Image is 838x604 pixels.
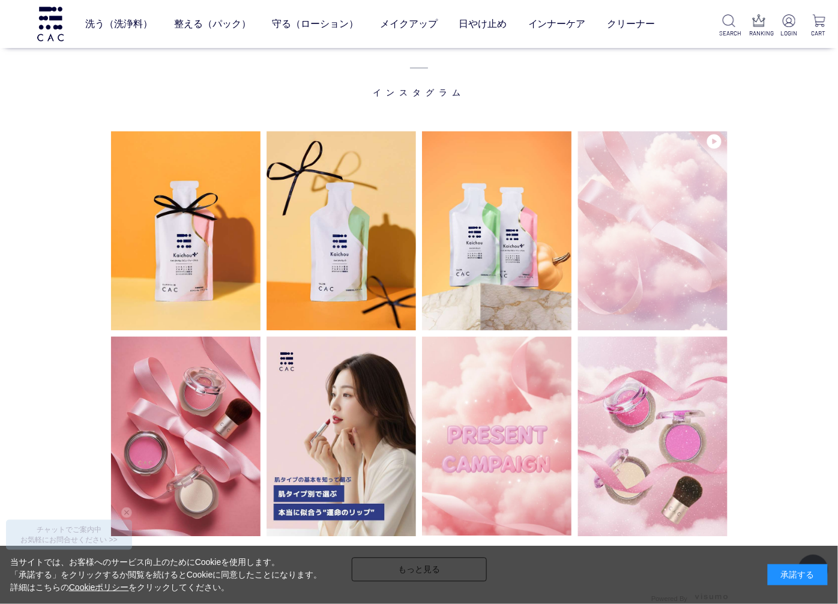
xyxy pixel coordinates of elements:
[272,7,358,40] a: 守る（ローション）
[422,131,571,331] img: Photo by cac_cosme.official
[749,29,768,38] p: RANKING
[10,556,322,594] div: 当サイトでは、お客様へのサービス向上のためにCookieを使用します。 「承諾する」をクリックするか閲覧を続けるとCookieに同意したことになります。 詳細はこちらの をクリックしてください。
[578,337,728,536] img: Photo by cac_cosme.official
[578,131,728,331] img: Photo by cac_cosme.official
[809,29,828,38] p: CART
[85,7,152,40] a: 洗う（洗浄料）
[111,131,261,331] img: Photo by cac_cosme.official
[69,582,129,592] a: Cookieポリシー
[105,50,734,98] span: インスタグラム
[720,29,739,38] p: SEARCH
[749,14,768,38] a: RANKING
[779,14,798,38] a: LOGIN
[267,337,416,536] img: Photo by cac_cosme.official
[459,7,507,40] a: 日やけ止め
[267,131,416,331] img: Photo by cac_cosme.official
[768,564,828,585] div: 承諾する
[35,7,65,41] img: logo
[607,7,655,40] a: クリーナー
[720,14,739,38] a: SEARCH
[174,7,251,40] a: 整える（パック）
[809,14,828,38] a: CART
[779,29,798,38] p: LOGIN
[111,337,261,536] img: Photo by cac_cosme.official
[380,7,438,40] a: メイクアップ
[528,7,586,40] a: インナーケア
